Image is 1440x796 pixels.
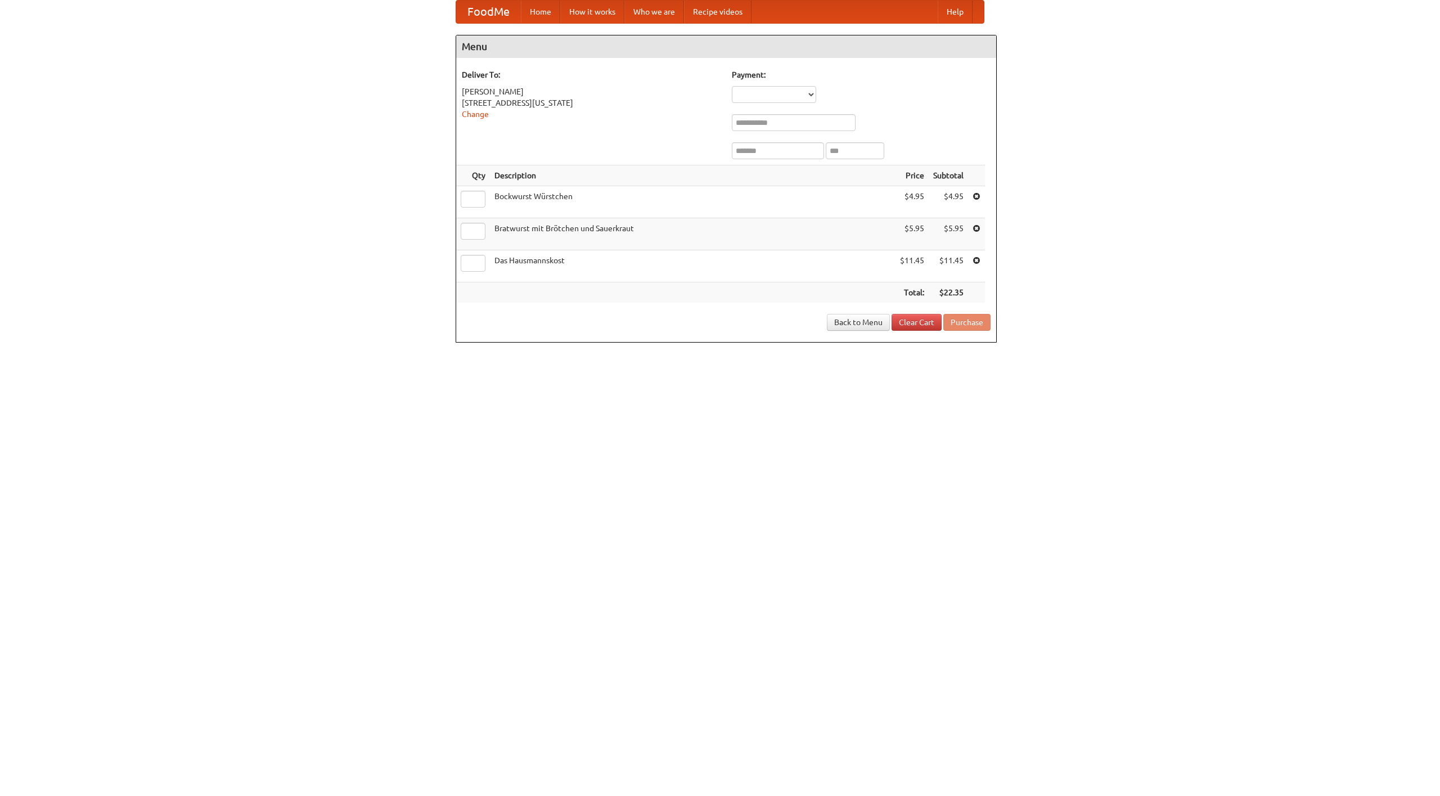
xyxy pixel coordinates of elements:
[456,1,521,23] a: FoodMe
[943,314,991,331] button: Purchase
[462,97,721,109] div: [STREET_ADDRESS][US_STATE]
[732,69,991,80] h5: Payment:
[895,218,929,250] td: $5.95
[462,69,721,80] h5: Deliver To:
[929,218,968,250] td: $5.95
[895,282,929,303] th: Total:
[929,165,968,186] th: Subtotal
[490,218,895,250] td: Bratwurst mit Brötchen und Sauerkraut
[895,165,929,186] th: Price
[684,1,751,23] a: Recipe videos
[560,1,624,23] a: How it works
[490,165,895,186] th: Description
[895,250,929,282] td: $11.45
[929,282,968,303] th: $22.35
[521,1,560,23] a: Home
[895,186,929,218] td: $4.95
[490,250,895,282] td: Das Hausmannskost
[624,1,684,23] a: Who we are
[490,186,895,218] td: Bockwurst Würstchen
[462,86,721,97] div: [PERSON_NAME]
[929,250,968,282] td: $11.45
[827,314,890,331] a: Back to Menu
[938,1,973,23] a: Help
[456,165,490,186] th: Qty
[929,186,968,218] td: $4.95
[462,110,489,119] a: Change
[456,35,996,58] h4: Menu
[892,314,942,331] a: Clear Cart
